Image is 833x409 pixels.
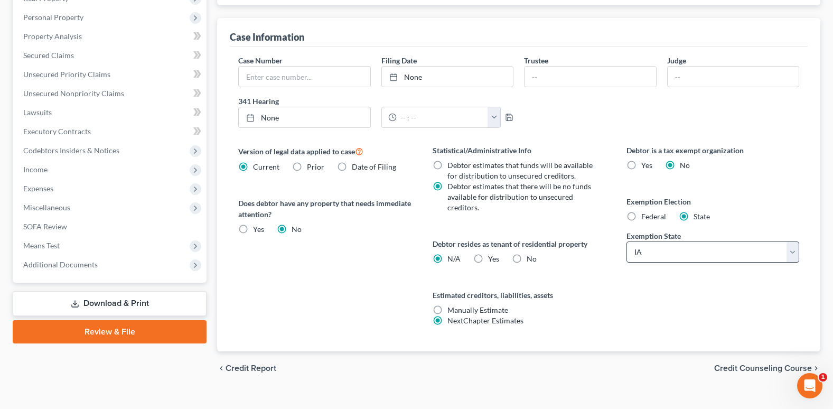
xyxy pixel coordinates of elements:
label: Exemption State [626,230,681,241]
span: Secured Claims [23,51,74,60]
label: Statistical/Administrative Info [433,145,605,156]
i: chevron_left [217,364,226,373]
input: -- [668,67,799,87]
span: Miscellaneous [23,203,70,212]
span: Unsecured Priority Claims [23,70,110,79]
button: chevron_left Credit Report [217,364,276,373]
span: No [680,161,690,170]
label: Version of legal data applied to case [238,145,411,157]
span: Credit Report [226,364,276,373]
span: Yes [641,161,652,170]
input: -- [525,67,656,87]
span: Federal [641,212,666,221]
span: State [694,212,710,221]
a: Review & File [13,320,207,343]
span: Yes [253,225,264,234]
span: Income [23,165,48,174]
label: Does debtor have any property that needs immediate attention? [238,198,411,220]
a: Lawsuits [15,103,207,122]
span: Manually Estimate [447,305,508,314]
a: SOFA Review [15,217,207,236]
span: No [527,254,537,263]
span: Means Test [23,241,60,250]
label: Exemption Election [626,196,799,207]
span: Yes [488,254,499,263]
label: Case Number [238,55,283,66]
div: Case Information [230,31,304,43]
label: 341 Hearing [233,96,519,107]
span: Credit Counseling Course [714,364,812,373]
span: Expenses [23,184,53,193]
i: chevron_right [812,364,820,373]
span: Date of Filing [352,162,396,171]
label: Debtor resides as tenant of residential property [433,238,605,249]
a: Executory Contracts [15,122,207,141]
button: Credit Counseling Course chevron_right [714,364,820,373]
span: Debtor estimates that funds will be available for distribution to unsecured creditors. [447,161,593,180]
span: Executory Contracts [23,127,91,136]
a: Unsecured Nonpriority Claims [15,84,207,103]
input: -- : -- [397,107,489,127]
a: None [382,67,513,87]
span: Lawsuits [23,108,52,117]
span: Current [253,162,279,171]
span: NextChapter Estimates [447,316,523,325]
span: Codebtors Insiders & Notices [23,146,119,155]
label: Trustee [524,55,548,66]
span: Personal Property [23,13,83,22]
span: N/A [447,254,461,263]
input: Enter case number... [239,67,370,87]
span: SOFA Review [23,222,67,231]
span: Debtor estimates that there will be no funds available for distribution to unsecured creditors. [447,182,591,212]
span: Additional Documents [23,260,98,269]
label: Estimated creditors, liabilities, assets [433,290,605,301]
span: Unsecured Nonpriority Claims [23,89,124,98]
label: Judge [667,55,686,66]
span: 1 [819,373,827,382]
a: Property Analysis [15,27,207,46]
label: Filing Date [381,55,417,66]
a: Download & Print [13,291,207,316]
span: Property Analysis [23,32,82,41]
span: Prior [307,162,324,171]
span: No [292,225,302,234]
a: Unsecured Priority Claims [15,65,207,84]
a: None [239,107,370,127]
label: Debtor is a tax exempt organization [626,145,799,156]
iframe: Intercom live chat [797,373,822,398]
a: Secured Claims [15,46,207,65]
